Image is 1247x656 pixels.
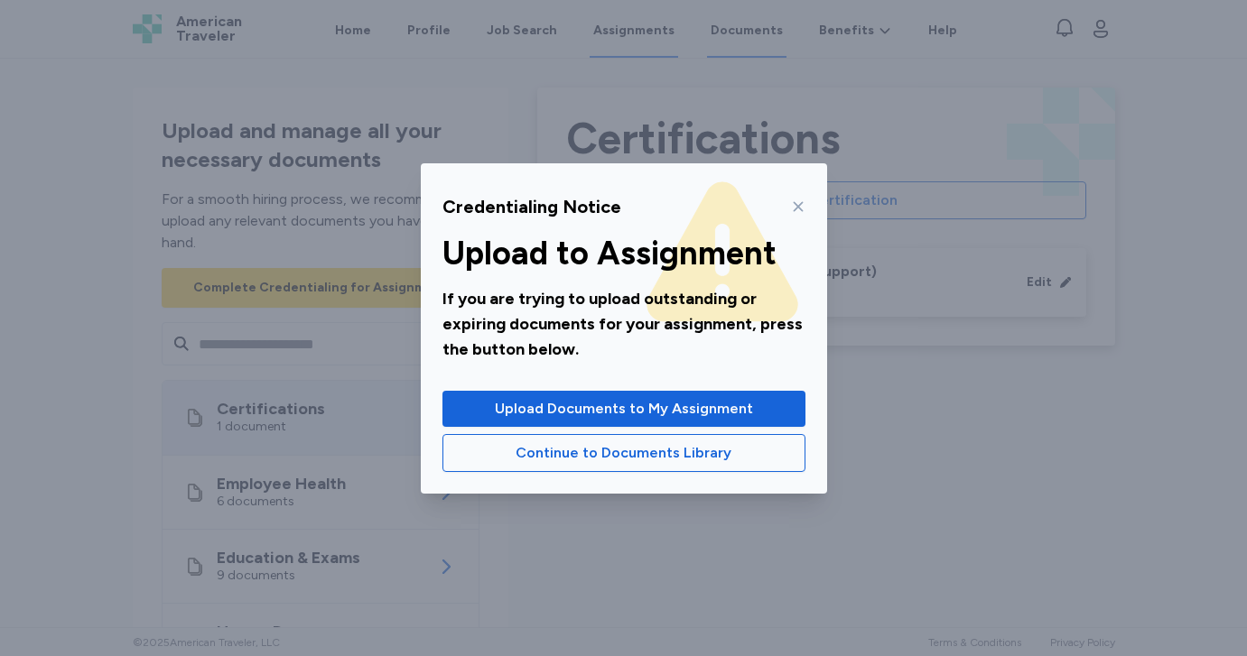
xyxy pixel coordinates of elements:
[442,236,805,272] div: Upload to Assignment
[442,434,805,472] button: Continue to Documents Library
[495,398,753,420] span: Upload Documents to My Assignment
[442,194,621,219] div: Credentialing Notice
[442,286,805,362] div: If you are trying to upload outstanding or expiring documents for your assignment, press the butt...
[516,442,731,464] span: Continue to Documents Library
[442,391,805,427] button: Upload Documents to My Assignment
